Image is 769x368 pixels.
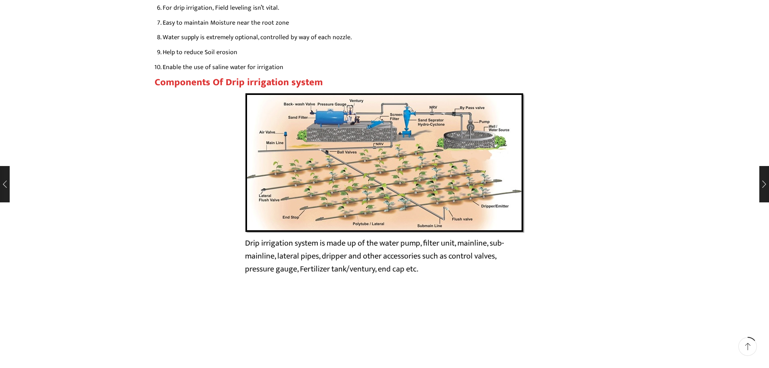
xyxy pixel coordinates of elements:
[163,17,615,29] li: Easy to maintain Moisture near the root zone
[163,46,615,58] li: Help to reduce Soil erosion
[245,93,524,233] img: Components of drip irrigation system
[163,61,615,73] li: Enable the use of saline water for irrigation
[163,32,615,43] li: Water supply is extremely optional, controlled by way of each nozzle.
[245,237,524,275] figcaption: Drip irrigation system is made up of the water pump, filter unit, mainline, sub-mainline, lateral...
[163,2,615,14] li: For drip irrigation, Field leveling isn’t vital.
[155,74,323,90] strong: Components Of Drip irrigation system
